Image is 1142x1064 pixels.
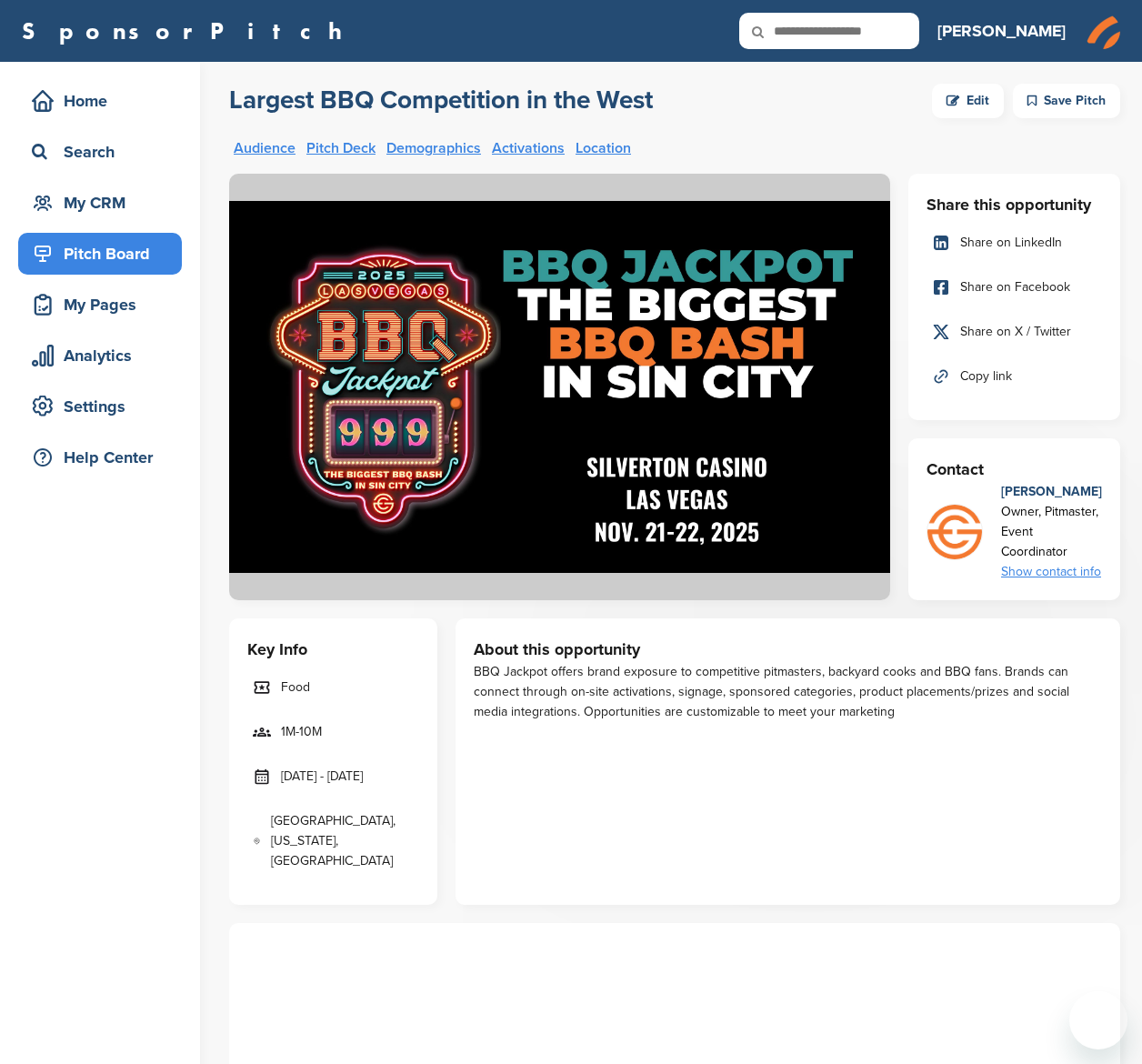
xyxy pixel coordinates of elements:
span: Copy link [960,366,1012,386]
a: Copy link [927,357,1102,396]
h3: Key Info [247,637,419,662]
a: Settings [18,386,182,427]
a: Share on Facebook [927,268,1102,306]
h3: Share this opportunity [927,192,1102,217]
a: Activations [492,141,565,156]
a: My CRM [18,182,182,224]
a: Edit [932,84,1004,118]
span: Share on Facebook [960,277,1070,297]
div: Settings [27,390,182,423]
div: BBQ Jackpot offers brand exposure to competitive pitmasters, backyard cooks and BBQ fans. Brands ... [474,662,1102,722]
a: Demographics [386,141,481,156]
a: Pitch Deck [306,141,376,156]
span: [DATE] - [DATE] [281,767,363,787]
a: Largest BBQ Competition in the West [229,84,653,118]
div: Search [27,136,182,168]
img: Girlscangrill lg icon 4c [927,505,982,559]
div: [PERSON_NAME] [1001,482,1102,502]
div: My Pages [27,288,182,321]
h3: Contact [927,457,1102,482]
div: Analytics [27,339,182,372]
div: Show contact info [1001,562,1102,582]
iframe: Button to launch messaging window [1069,991,1127,1049]
span: 1M-10M [281,722,322,742]
div: Save Pitch [1013,84,1120,118]
div: Home [27,85,182,117]
a: Share on LinkedIn [927,224,1102,262]
span: Share on X / Twitter [960,322,1071,342]
a: My Pages [18,284,182,326]
h3: [PERSON_NAME] [937,18,1066,44]
a: Pitch Board [18,233,182,275]
a: Help Center [18,437,182,478]
img: Sponsorpitch & [229,174,890,600]
a: Location [576,141,631,156]
span: Share on LinkedIn [960,233,1062,253]
div: My CRM [27,186,182,219]
h3: About this opportunity [474,637,1102,662]
a: Search [18,131,182,173]
span: [GEOGRAPHIC_DATA], [US_STATE], [GEOGRAPHIC_DATA] [271,811,414,871]
a: Analytics [18,335,182,376]
span: Food [281,678,310,698]
div: Help Center [27,441,182,474]
a: [PERSON_NAME] [937,11,1066,51]
div: Pitch Board [27,237,182,270]
a: SponsorPitch [22,19,354,43]
div: Owner, Pitmaster, Event Coordinator [1001,502,1102,562]
a: Share on X / Twitter [927,313,1102,351]
a: Home [18,80,182,122]
a: Audience [234,141,296,156]
h2: Largest BBQ Competition in the West [229,84,653,116]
